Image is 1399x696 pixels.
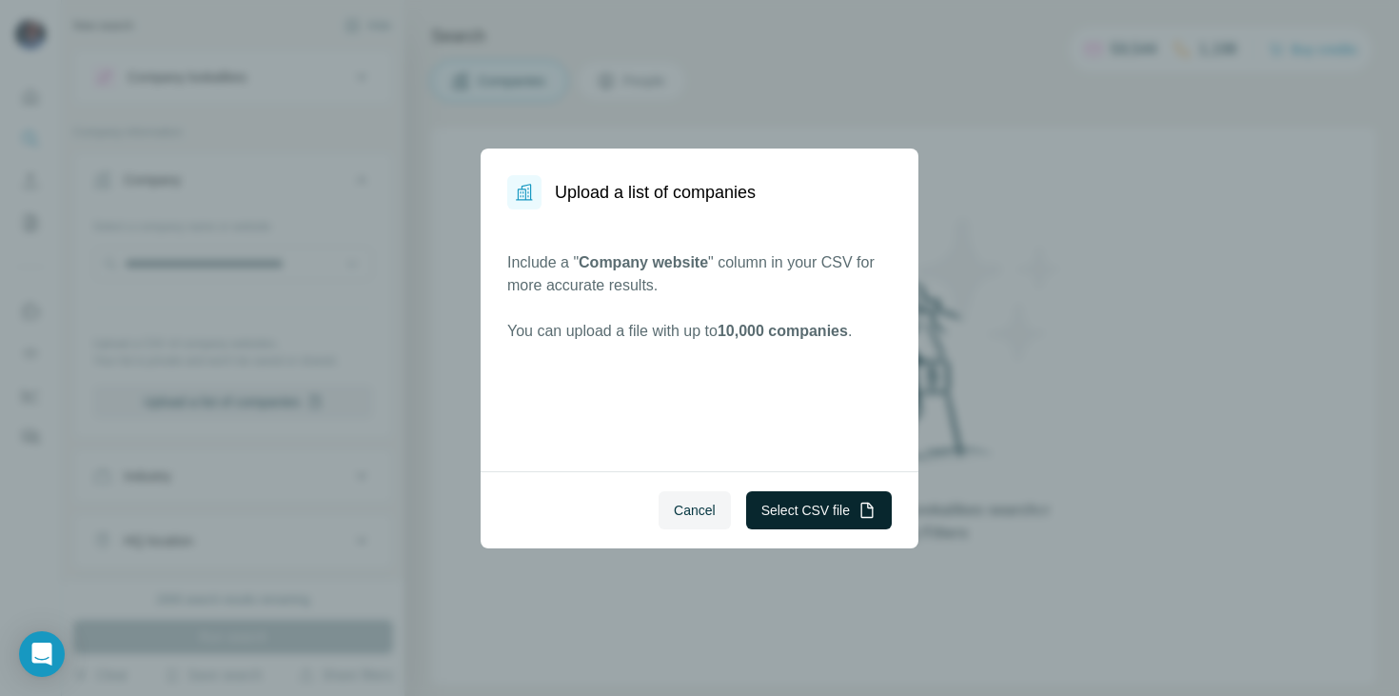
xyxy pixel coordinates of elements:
[579,254,708,270] span: Company website
[718,323,848,339] span: 10,000 companies
[507,320,892,343] p: You can upload a file with up to .
[674,501,716,520] span: Cancel
[555,179,756,206] h1: Upload a list of companies
[746,491,892,529] button: Select CSV file
[659,491,731,529] button: Cancel
[507,251,892,297] p: Include a " " column in your CSV for more accurate results.
[19,631,65,677] div: Open Intercom Messenger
